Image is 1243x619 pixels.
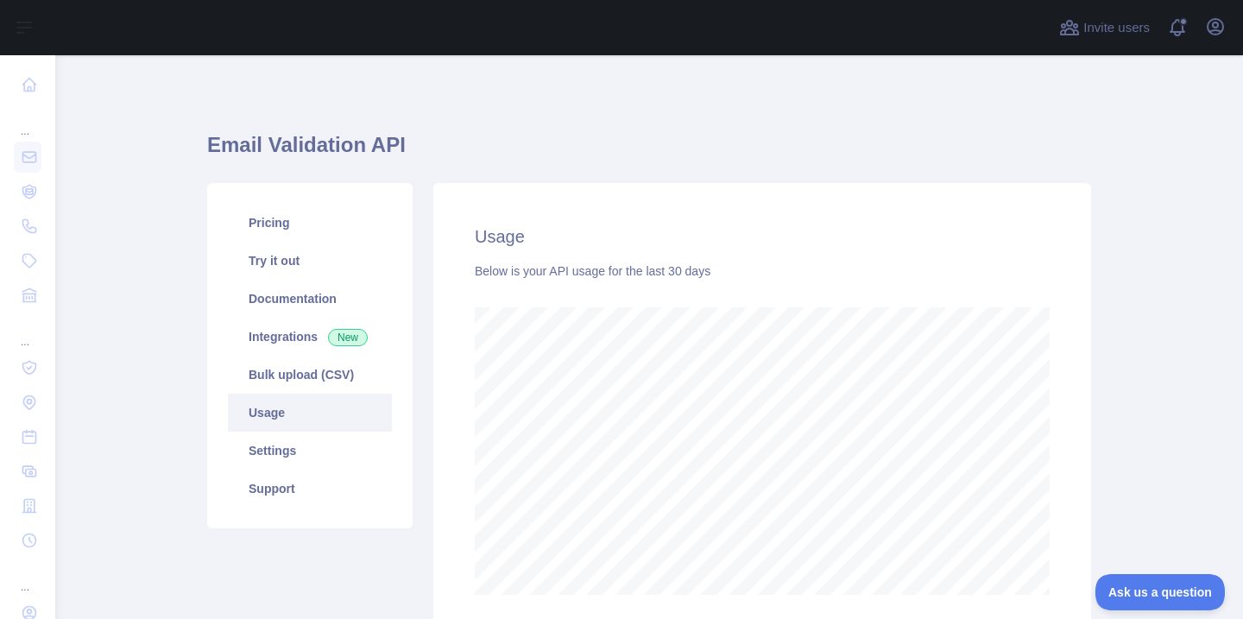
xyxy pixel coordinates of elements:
a: Bulk upload (CSV) [228,356,392,394]
div: ... [14,559,41,594]
a: Integrations New [228,318,392,356]
div: Below is your API usage for the last 30 days [475,262,1050,280]
a: Settings [228,432,392,470]
span: New [328,329,368,346]
a: Support [228,470,392,508]
button: Invite users [1056,14,1153,41]
h1: Email Validation API [207,131,1091,173]
div: ... [14,314,41,349]
h2: Usage [475,224,1050,249]
div: ... [14,104,41,138]
a: Try it out [228,242,392,280]
a: Documentation [228,280,392,318]
a: Pricing [228,204,392,242]
span: Invite users [1083,18,1150,38]
a: Usage [228,394,392,432]
iframe: Toggle Customer Support [1095,574,1226,610]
